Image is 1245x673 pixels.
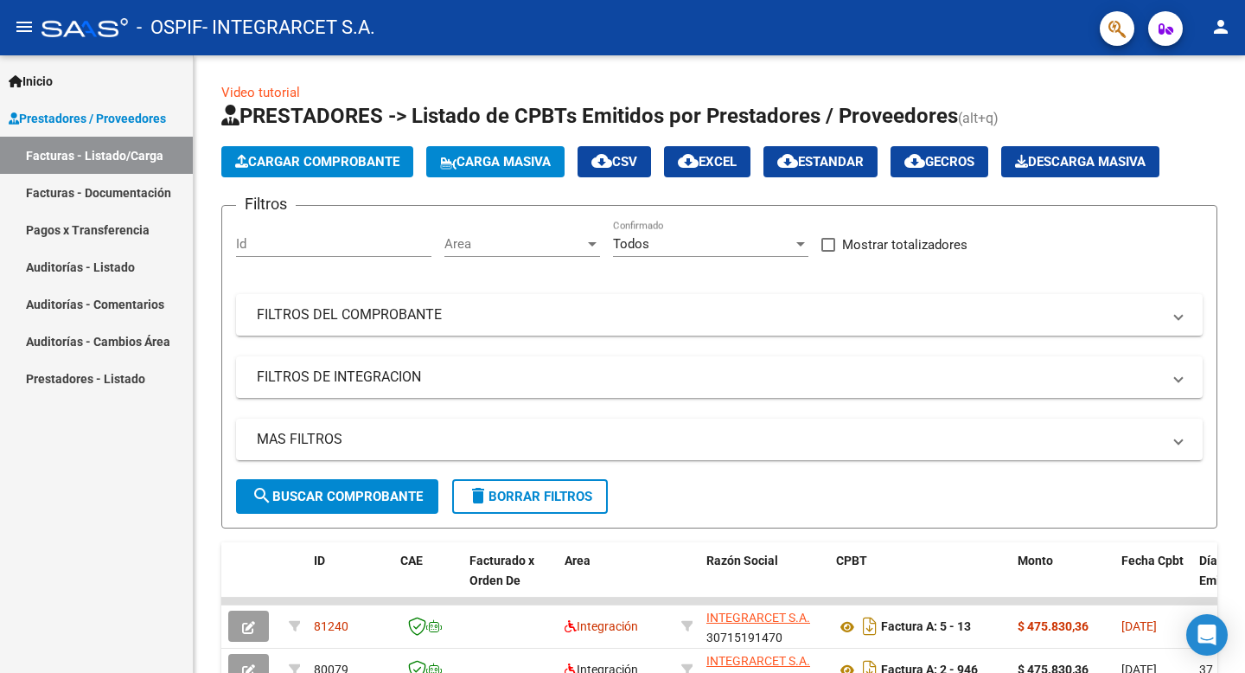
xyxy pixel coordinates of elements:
mat-panel-title: FILTROS DE INTEGRACION [257,368,1161,387]
mat-icon: cloud_download [678,151,699,171]
button: Descarga Masiva [1001,146,1159,177]
span: Descarga Masiva [1015,154,1146,170]
span: - INTEGRARCET S.A. [202,9,375,47]
span: Todos [613,236,649,252]
datatable-header-cell: Razón Social [699,542,829,619]
mat-icon: menu [14,16,35,37]
span: Borrar Filtros [468,489,592,504]
button: Carga Masiva [426,146,565,177]
datatable-header-cell: Area [558,542,674,619]
datatable-header-cell: CPBT [829,542,1011,619]
span: Mostrar totalizadores [842,234,967,255]
mat-icon: cloud_download [591,151,612,171]
span: CSV [591,154,637,170]
span: Area [444,236,584,252]
span: Integración [565,619,638,633]
span: Carga Masiva [440,154,551,170]
span: INTEGRARCET S.A. [706,611,810,625]
datatable-header-cell: Monto [1011,542,1114,619]
button: Borrar Filtros [452,479,608,514]
span: Prestadores / Proveedores [9,109,166,128]
span: EXCEL [678,154,737,170]
datatable-header-cell: Facturado x Orden De [463,542,558,619]
button: CSV [578,146,651,177]
span: Monto [1018,554,1053,567]
app-download-masive: Descarga masiva de comprobantes (adjuntos) [1001,146,1159,177]
span: Inicio [9,72,53,91]
mat-expansion-panel-header: MAS FILTROS [236,419,1203,460]
span: ID [314,554,325,567]
span: (alt+q) [958,110,999,126]
datatable-header-cell: CAE [393,542,463,619]
span: CPBT [836,554,867,567]
button: Estandar [763,146,878,177]
strong: Factura A: 5 - 13 [881,620,971,634]
mat-panel-title: MAS FILTROS [257,430,1161,449]
button: Buscar Comprobante [236,479,438,514]
mat-icon: search [252,485,272,506]
mat-icon: delete [468,485,488,506]
strong: $ 475.830,36 [1018,619,1089,633]
span: Cargar Comprobante [235,154,399,170]
span: Area [565,554,591,567]
span: INTEGRARCET S.A. [706,654,810,668]
mat-icon: person [1210,16,1231,37]
mat-icon: cloud_download [777,151,798,171]
button: Cargar Comprobante [221,146,413,177]
span: Razón Social [706,554,778,567]
span: Fecha Cpbt [1121,554,1184,567]
mat-expansion-panel-header: FILTROS DEL COMPROBANTE [236,294,1203,336]
span: Gecros [904,154,974,170]
a: Video tutorial [221,85,300,100]
div: 30715191470 [706,608,822,644]
span: PRESTADORES -> Listado de CPBTs Emitidos por Prestadores / Proveedores [221,104,958,128]
span: - OSPIF [137,9,202,47]
span: CAE [400,554,423,567]
i: Descargar documento [859,612,881,640]
mat-panel-title: FILTROS DEL COMPROBANTE [257,305,1161,324]
button: EXCEL [664,146,750,177]
span: [DATE] [1121,619,1157,633]
span: Buscar Comprobante [252,489,423,504]
span: 81240 [314,619,348,633]
button: Gecros [891,146,988,177]
datatable-header-cell: Fecha Cpbt [1114,542,1192,619]
span: Facturado x Orden De [469,554,534,587]
h3: Filtros [236,192,296,216]
datatable-header-cell: ID [307,542,393,619]
mat-expansion-panel-header: FILTROS DE INTEGRACION [236,356,1203,398]
mat-icon: cloud_download [904,151,925,171]
div: Open Intercom Messenger [1186,614,1228,656]
span: Estandar [777,154,864,170]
